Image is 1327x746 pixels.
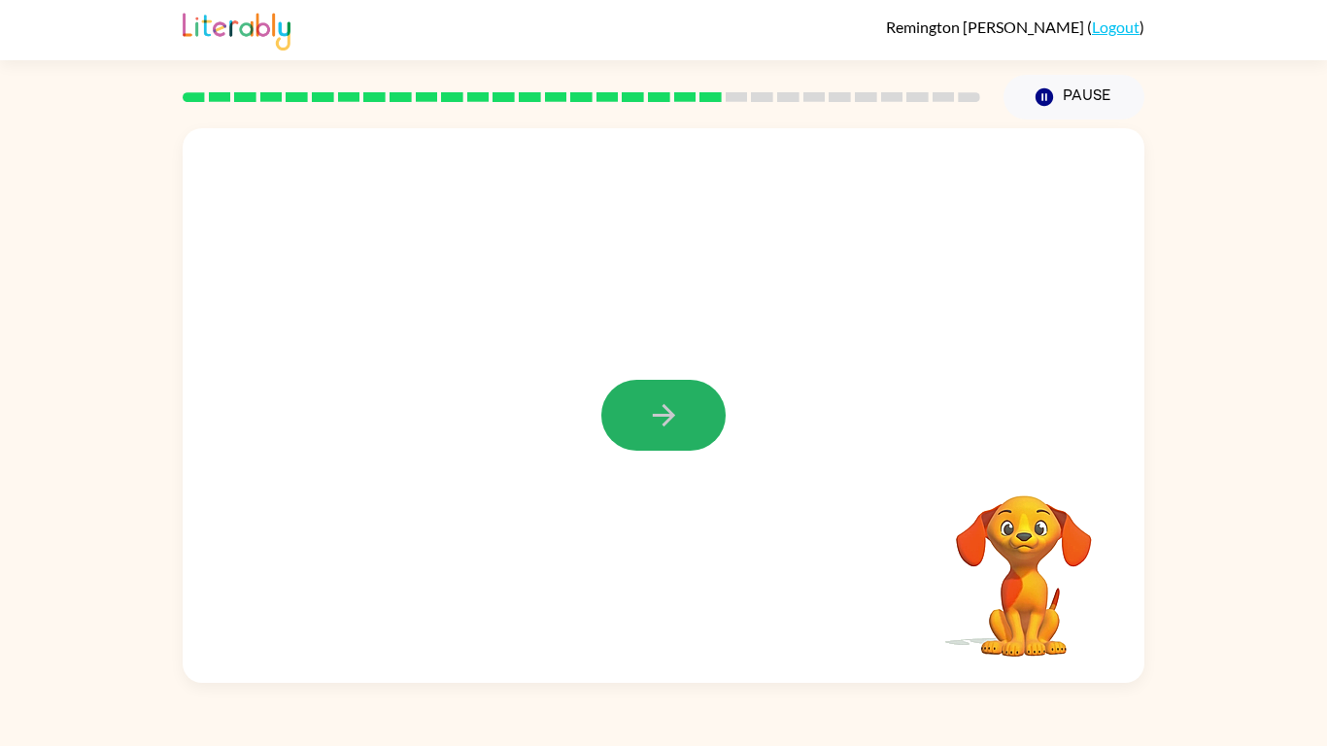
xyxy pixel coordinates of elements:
span: Remington [PERSON_NAME] [886,17,1087,36]
button: Pause [1004,75,1144,119]
div: ( ) [886,17,1144,36]
img: Literably [183,8,290,51]
video: Your browser must support playing .mp4 files to use Literably. Please try using another browser. [927,465,1121,660]
a: Logout [1092,17,1140,36]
